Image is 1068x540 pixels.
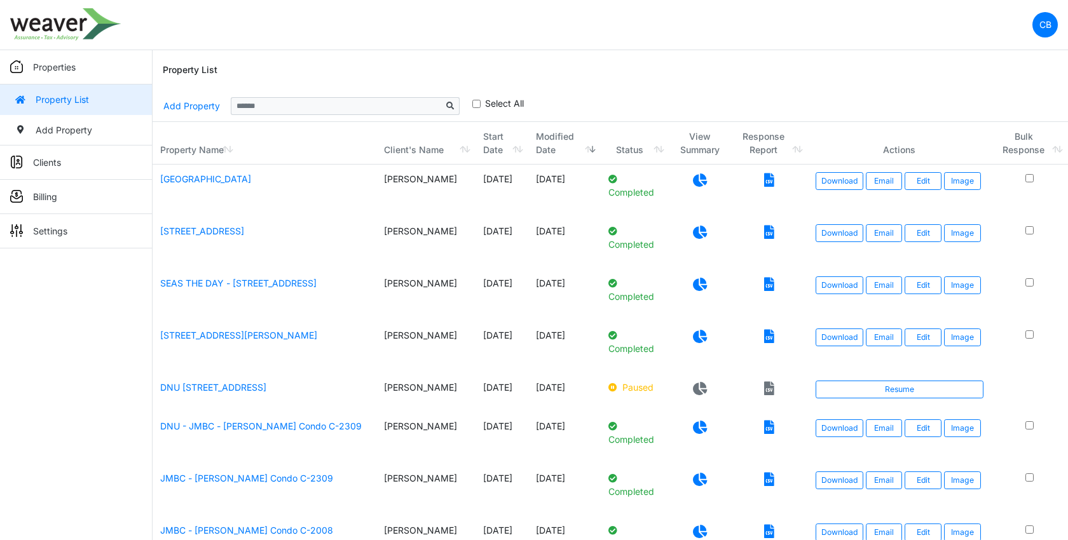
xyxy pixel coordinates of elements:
a: Edit [905,419,941,437]
th: Response Report: activate to sort column ascending [730,122,807,165]
button: Email [866,419,903,437]
td: [DATE] [476,217,528,269]
p: Completed [608,224,662,251]
p: Clients [33,156,61,169]
td: [DATE] [476,464,528,516]
p: Properties [33,60,76,74]
label: Select All [485,97,524,110]
button: Email [866,276,903,294]
td: [PERSON_NAME] [376,412,476,464]
a: Download [816,328,863,346]
button: Email [866,224,903,242]
td: [DATE] [528,464,601,516]
p: Completed [608,471,662,498]
a: CB [1032,12,1058,37]
td: [PERSON_NAME] [376,464,476,516]
img: spp logo [10,8,121,41]
td: [DATE] [476,373,528,412]
input: Sizing example input [231,97,442,115]
td: [DATE] [476,321,528,373]
button: Email [866,471,903,489]
a: SEAS THE DAY - [STREET_ADDRESS] [160,278,317,288]
td: [PERSON_NAME] [376,269,476,321]
p: Billing [33,190,57,203]
td: [DATE] [528,165,601,217]
td: [DATE] [528,412,601,464]
button: Image [944,224,981,242]
a: Edit [905,328,941,346]
a: Download [816,419,863,437]
td: [PERSON_NAME] [376,165,476,217]
img: sidemenu_billing.png [10,190,23,203]
a: [GEOGRAPHIC_DATA] [160,173,251,184]
th: Status: activate to sort column ascending [601,122,669,165]
a: Edit [905,172,941,190]
button: Image [944,172,981,190]
button: Image [944,276,981,294]
td: [DATE] [476,165,528,217]
td: [PERSON_NAME] [376,373,476,412]
h6: Property List [163,65,217,76]
p: Completed [608,328,662,355]
th: Start Date: activate to sort column ascending [476,122,528,165]
a: Edit [905,224,941,242]
p: CB [1039,18,1051,31]
td: [DATE] [528,269,601,321]
a: Add Property [163,95,221,117]
th: Modified Date: activate to sort column ascending [528,122,601,165]
td: [DATE] [476,412,528,464]
a: Download [816,276,863,294]
td: [DATE] [528,373,601,412]
button: Image [944,419,981,437]
th: View Summary [669,122,730,165]
button: Image [944,471,981,489]
a: [STREET_ADDRESS][PERSON_NAME] [160,330,317,341]
p: Completed [608,419,662,446]
button: Email [866,328,903,346]
a: [STREET_ADDRESS] [160,226,244,236]
a: Edit [905,471,941,489]
button: Email [866,172,903,190]
a: JMBC - [PERSON_NAME] Condo C-2008 [160,525,333,536]
p: Completed [608,276,662,303]
a: Resume [816,381,983,398]
p: Settings [33,224,67,238]
a: DNU - JMBC - [PERSON_NAME] Condo C-2309 [160,421,362,431]
th: Property Name: activate to sort column ascending [153,122,376,165]
a: JMBC - [PERSON_NAME] Condo C-2309 [160,473,333,483]
th: Actions [808,122,991,165]
img: sidemenu_properties.png [10,60,23,73]
a: DNU [STREET_ADDRESS] [160,382,266,393]
p: Paused [608,381,662,394]
td: [DATE] [476,269,528,321]
th: Bulk Response: activate to sort column ascending [991,122,1068,165]
td: [PERSON_NAME] [376,217,476,269]
td: [DATE] [528,217,601,269]
a: Download [816,471,863,489]
th: Client's Name: activate to sort column ascending [376,122,476,165]
p: Completed [608,172,662,199]
td: [DATE] [528,321,601,373]
button: Image [944,328,981,346]
img: sidemenu_settings.png [10,224,23,237]
td: [PERSON_NAME] [376,321,476,373]
a: Download [816,172,863,190]
a: Download [816,224,863,242]
img: sidemenu_client.png [10,156,23,168]
a: Edit [905,276,941,294]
